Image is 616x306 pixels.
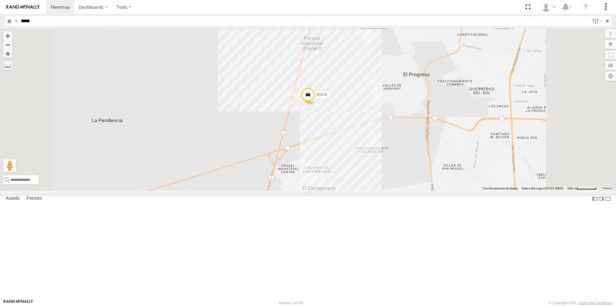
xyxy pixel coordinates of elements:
label: Map Settings [605,72,616,81]
img: rand-logo.svg [6,5,40,9]
div: © Copyright 2025 - [549,301,612,305]
span: Datos del mapa ©2025 INEGI [522,187,563,190]
div: Miguel Cantu [539,2,558,12]
button: Escala del mapa: 500 m por 59 píxeles [565,186,599,191]
label: Assets [3,194,23,203]
button: Combinaciones de teclas [483,186,518,191]
i: ? [580,2,591,12]
div: Version: 310.00 [279,301,303,305]
label: Search Query [13,16,19,26]
label: Measure [3,61,12,70]
button: Zoom out [3,40,12,49]
button: Zoom Home [3,49,12,58]
label: Search Filter Options [590,16,603,26]
a: Terms and Conditions [578,301,612,305]
label: Dock Summary Table to the Right [598,194,604,203]
a: Visit our Website [4,300,33,306]
label: Hide Summary Table [605,194,611,203]
button: Arrastra al hombrecito al mapa para abrir Street View [3,159,16,172]
label: Fences [23,194,45,203]
a: Términos (se abre en una nueva pestaña) [602,187,612,189]
button: Zoom in [3,31,12,40]
span: 40333 [316,92,327,97]
label: Dock Summary Table to the Left [592,194,598,203]
span: 500 m [567,187,577,190]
